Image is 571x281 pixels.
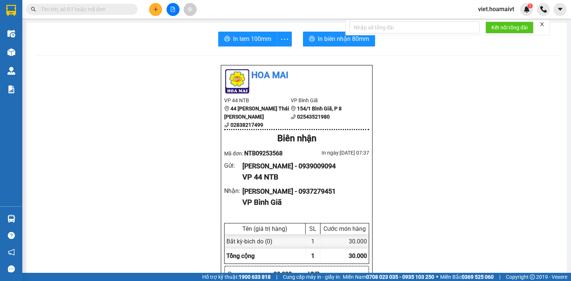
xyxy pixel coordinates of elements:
[187,7,193,12] span: aim
[529,3,531,9] span: 1
[226,252,255,259] span: Tổng cộng
[557,6,564,13] span: caret-down
[485,22,533,33] button: Kết nối tổng đài
[343,273,434,281] span: Miền Nam
[297,106,342,112] b: 154/1 Bình Giã, P 8
[291,114,296,119] span: phone
[291,96,357,104] li: VP Bình Giã
[242,161,363,171] div: [PERSON_NAME] - 0939009094
[306,234,320,249] div: 1
[539,22,545,27] span: close
[277,35,291,44] span: more
[7,85,15,93] img: solution-icon
[224,96,291,104] li: VP 44 NTB
[226,238,272,245] span: Bất kỳ - bich do (0)
[6,5,16,16] img: logo-vxr
[202,273,271,281] span: Hỗ trợ kỹ thuật:
[276,273,277,281] span: |
[554,3,567,16] button: caret-down
[436,275,438,278] span: ⚪️
[218,32,277,46] button: printerIn tem 100mm
[366,274,434,280] strong: 0708 023 035 - 0935 103 250
[440,273,494,281] span: Miền Bắc
[7,48,15,56] img: warehouse-icon
[230,122,263,128] b: 02838217499
[184,3,197,16] button: aim
[31,7,36,12] span: search
[349,22,480,33] input: Nhập số tổng đài
[540,6,547,13] img: phone-icon
[224,68,369,83] li: Hoa Mai
[7,67,15,75] img: warehouse-icon
[311,252,314,259] span: 1
[309,36,315,43] span: printer
[349,252,367,259] span: 30.000
[41,5,129,13] input: Tìm tên, số ĐT hoặc mã đơn
[8,232,15,239] span: question-circle
[224,122,229,127] span: phone
[153,7,158,12] span: plus
[224,132,369,146] div: Biên nhận
[472,4,520,14] span: viet.hoamaivt
[224,68,250,94] img: logo.jpg
[491,23,528,32] span: Kết nối tổng đài
[167,3,180,16] button: file-add
[242,197,363,208] div: VP Bình Giã
[307,225,318,232] div: SL
[226,225,303,232] div: Tên (giá trị hàng)
[7,30,15,38] img: warehouse-icon
[224,161,242,170] div: Gửi :
[224,36,230,43] span: printer
[291,106,296,111] span: environment
[7,215,15,223] img: warehouse-icon
[242,171,363,183] div: VP 44 NTB
[528,3,533,9] sup: 1
[318,34,369,43] span: In biên nhận 80mm
[149,3,162,16] button: plus
[242,186,363,197] div: [PERSON_NAME] - 0937279451
[244,150,283,157] span: NTB09253568
[8,265,15,272] span: message
[297,114,330,120] b: 02543521980
[283,273,341,281] span: Cung cấp máy in - giấy in:
[239,274,271,280] strong: 1900 633 818
[8,249,15,256] span: notification
[308,269,343,279] div: VND
[274,269,308,279] div: 30.000
[320,234,369,249] div: 30.000
[297,149,369,157] div: In ngày: [DATE] 07:37
[523,6,530,13] img: icon-new-feature
[530,274,535,280] span: copyright
[228,269,274,279] div: R :
[499,273,500,281] span: |
[224,186,242,196] div: Nhận :
[170,7,175,12] span: file-add
[462,274,494,280] strong: 0369 525 060
[322,225,367,232] div: Cước món hàng
[233,34,271,43] span: In tem 100mm
[224,106,289,120] b: 44 [PERSON_NAME] Thái [PERSON_NAME]
[224,149,297,158] div: Mã đơn:
[303,32,375,46] button: printerIn biên nhận 80mm
[277,32,292,46] button: more
[224,106,229,111] span: environment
